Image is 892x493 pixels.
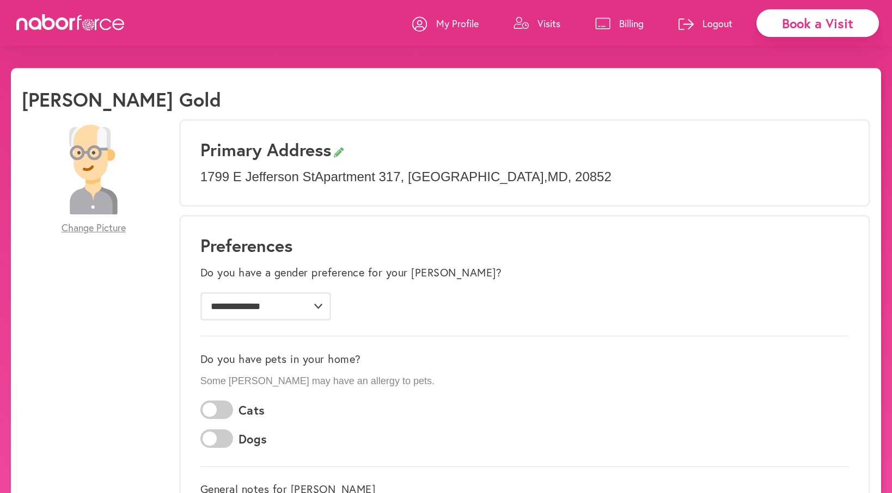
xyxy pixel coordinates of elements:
h3: Primary Address [200,139,849,160]
h1: Preferences [200,235,849,256]
p: Billing [619,17,644,30]
a: Visits [514,7,560,40]
label: Do you have a gender preference for your [PERSON_NAME]? [200,266,502,279]
a: My Profile [412,7,479,40]
p: 1799 E Jefferson St Apartment 317 , [GEOGRAPHIC_DATA] , MD , 20852 [200,169,849,185]
div: Book a Visit [756,9,879,37]
label: Dogs [239,432,267,446]
a: Logout [679,7,732,40]
label: Do you have pets in your home? [200,353,361,366]
a: Billing [595,7,644,40]
img: 28479a6084c73c1d882b58007db4b51f.png [48,125,138,214]
label: Cats [239,403,265,417]
p: My Profile [436,17,479,30]
h1: [PERSON_NAME] Gold [22,88,221,111]
span: Change Picture [62,222,126,234]
p: Some [PERSON_NAME] may have an allergy to pets. [200,375,849,387]
p: Logout [702,17,732,30]
p: Visits [537,17,560,30]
